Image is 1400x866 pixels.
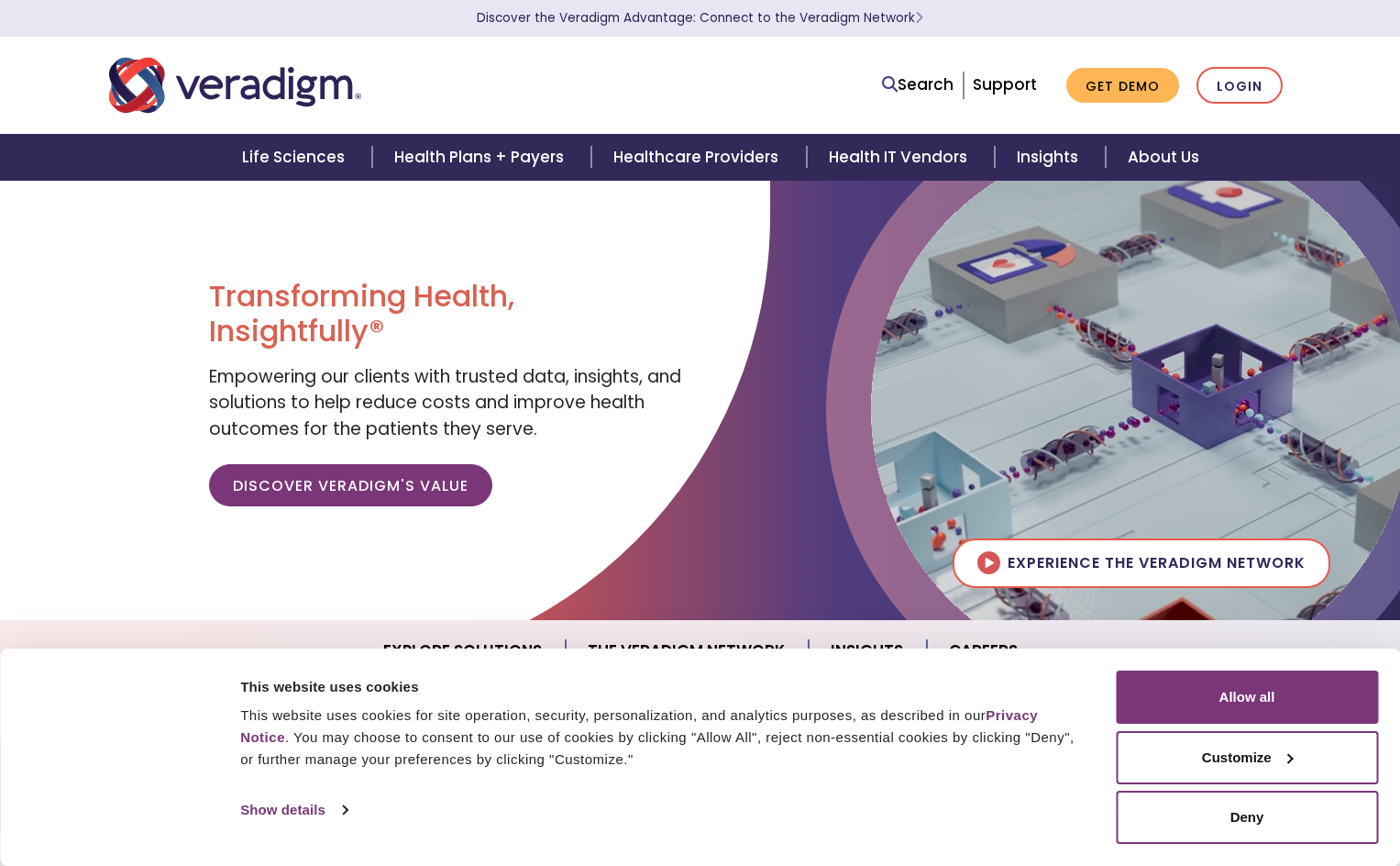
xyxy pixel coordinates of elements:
[1066,68,1179,104] a: Get Demo
[1116,671,1378,724] button: Allow all
[809,627,927,674] a: Insights
[882,72,954,97] a: Search
[209,364,681,441] span: Empowering our clients with trusted data, insights, and solutions to help reduce costs and improv...
[240,676,1075,698] div: This website uses cookies
[109,55,361,116] img: Veradigm logo
[240,705,1075,771] div: This website uses cookies for site operation, security, personalization, and analytics purposes, ...
[915,9,923,27] span: Learn More
[361,627,566,674] a: Explore Solutions
[372,134,591,181] a: Health Plans + Payers
[973,73,1037,95] a: Support
[1196,67,1283,105] a: Login
[209,279,686,350] h1: Transforming Health, Insightfully®
[477,9,923,27] a: Discover the Veradigm Advantage: Connect to the Veradigm NetworkLearn More
[1116,791,1378,844] button: Deny
[591,134,806,181] a: Healthcare Providers
[209,464,492,506] a: Discover Veradigm's Value
[1106,134,1221,181] a: About Us
[927,627,1040,674] a: Careers
[220,134,372,181] a: Life Sciences
[566,627,809,674] a: The Veradigm Network
[240,796,347,824] a: Show details
[807,134,995,181] a: Health IT Vendors
[995,134,1106,181] a: Insights
[1116,731,1378,784] button: Customize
